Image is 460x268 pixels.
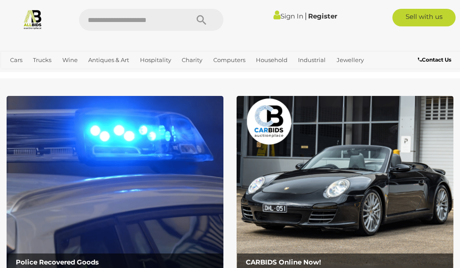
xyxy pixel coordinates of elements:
[246,258,321,266] b: CARBIDS Online Now!
[418,56,451,63] b: Contact Us
[63,67,132,82] a: [GEOGRAPHIC_DATA]
[418,55,453,65] a: Contact Us
[29,53,55,67] a: Trucks
[295,53,329,67] a: Industrial
[273,12,303,20] a: Sign In
[22,9,43,29] img: Allbids.com.au
[85,53,133,67] a: Antiques & Art
[210,53,249,67] a: Computers
[392,9,456,26] a: Sell with us
[178,53,206,67] a: Charity
[59,53,81,67] a: Wine
[308,12,337,20] a: Register
[333,53,367,67] a: Jewellery
[305,11,307,21] span: |
[7,67,30,82] a: Office
[16,258,99,266] b: Police Recovered Goods
[34,67,59,82] a: Sports
[7,53,26,67] a: Cars
[137,53,175,67] a: Hospitality
[180,9,223,31] button: Search
[252,53,291,67] a: Household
